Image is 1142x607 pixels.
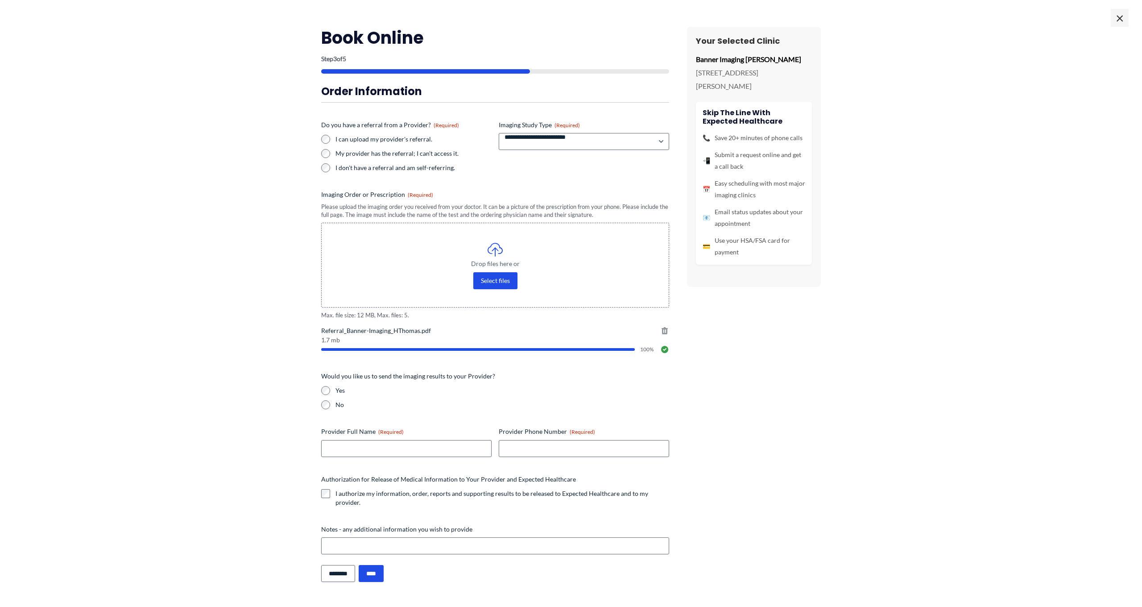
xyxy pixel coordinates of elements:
[335,386,669,395] label: Yes
[321,27,669,49] h2: Book Online
[321,525,669,534] label: Notes - any additional information you wish to provide
[1111,9,1129,27] span: ×
[321,121,459,129] legend: Do you have a referral from a Provider?
[335,163,492,172] label: I don't have a referral and am self-referring.
[333,55,337,62] span: 3
[321,427,492,436] label: Provider Full Name
[703,241,710,252] span: 💳
[408,191,433,198] span: (Required)
[554,122,580,129] span: (Required)
[703,183,710,195] span: 📅
[703,132,805,144] li: Save 20+ minutes of phone calls
[703,178,805,201] li: Easy scheduling with most major imaging clinics
[321,326,669,335] span: Referral_Banner-Imaging_HThomas.pdf
[703,206,805,229] li: Email status updates about your appointment
[696,36,812,46] h3: Your Selected Clinic
[321,475,576,484] legend: Authorization for Release of Medical Information to Your Provider and Expected Healthcare
[640,347,655,352] span: 100%
[321,203,669,219] div: Please upload the imaging order you received from your doctor. It can be a picture of the prescri...
[321,56,669,62] p: Step of
[703,108,805,125] h4: Skip the line with Expected Healthcare
[335,400,669,409] label: No
[339,261,651,267] span: Drop files here or
[321,190,669,199] label: Imaging Order or Prescription
[696,66,812,92] p: [STREET_ADDRESS][PERSON_NAME]
[703,212,710,224] span: 📧
[703,155,710,166] span: 📲
[378,428,404,435] span: (Required)
[335,149,492,158] label: My provider has the referral; I can't access it.
[321,372,495,381] legend: Would you like us to send the imaging results to your Provider?
[321,84,669,98] h3: Order Information
[703,149,805,172] li: Submit a request online and get a call back
[703,132,710,144] span: 📞
[335,135,492,144] label: I can upload my provider's referral.
[335,489,669,507] label: I authorize my information, order, reports and supporting results to be released to Expected Heal...
[434,122,459,129] span: (Required)
[703,235,805,258] li: Use your HSA/FSA card for payment
[696,53,812,66] p: Banner Imaging [PERSON_NAME]
[499,121,669,129] label: Imaging Study Type
[473,272,517,289] button: select files, imaging order or prescription(required)
[499,427,669,436] label: Provider Phone Number
[570,428,595,435] span: (Required)
[321,337,669,343] span: 1.7 mb
[321,311,669,320] span: Max. file size: 12 MB, Max. files: 5.
[343,55,346,62] span: 5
